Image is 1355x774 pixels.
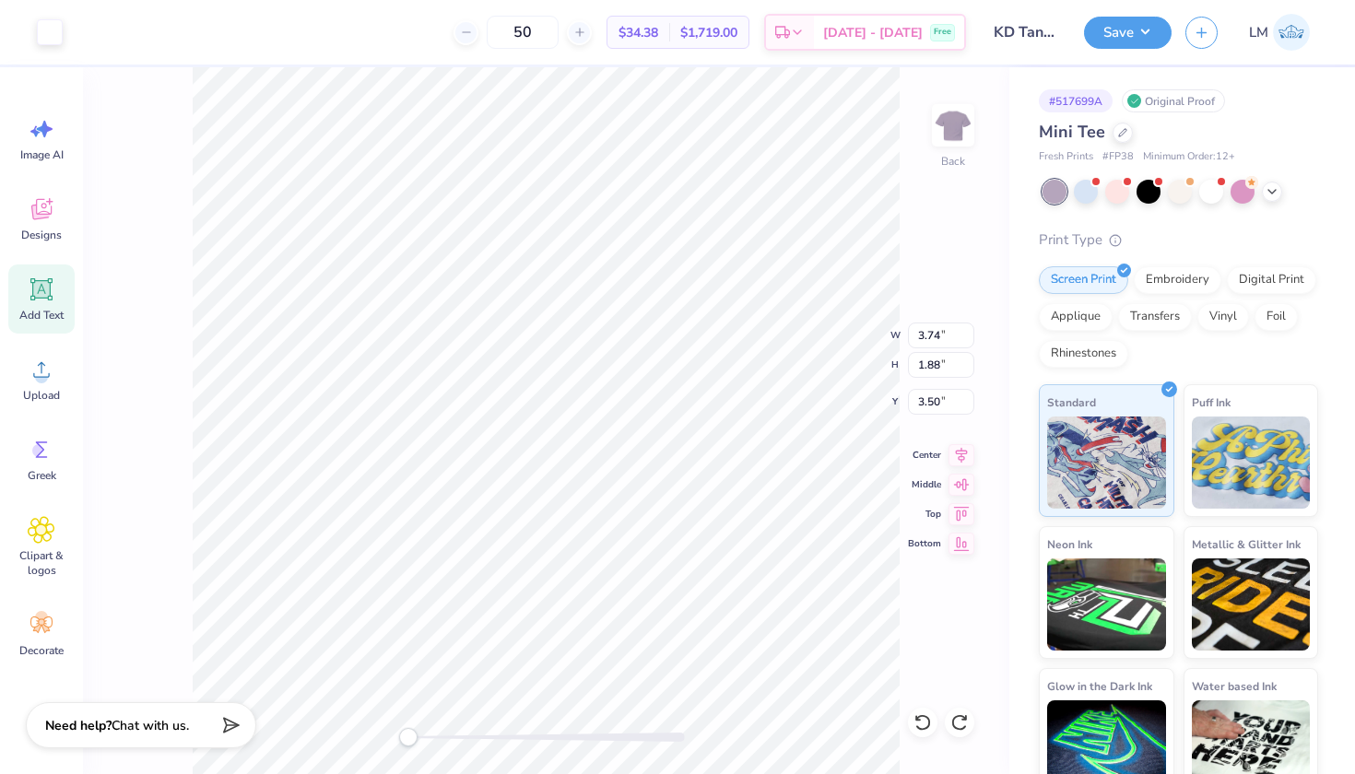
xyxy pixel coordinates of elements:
[1118,303,1192,331] div: Transfers
[980,14,1070,51] input: Untitled Design
[1102,149,1134,165] span: # FP38
[1197,303,1249,331] div: Vinyl
[1039,266,1128,294] div: Screen Print
[1047,676,1152,696] span: Glow in the Dark Ink
[1047,393,1096,412] span: Standard
[1255,303,1298,331] div: Foil
[908,477,941,492] span: Middle
[1143,149,1235,165] span: Minimum Order: 12 +
[1047,558,1166,651] img: Neon Ink
[21,228,62,242] span: Designs
[112,717,189,734] span: Chat with us.
[1122,89,1225,112] div: Original Proof
[1039,89,1113,112] div: # 517699A
[19,308,64,322] span: Add Text
[619,23,658,42] span: $34.38
[1273,14,1310,51] img: Lauren Mcdougal
[1039,229,1318,251] div: Print Type
[28,468,56,483] span: Greek
[11,548,72,578] span: Clipart & logos
[941,153,965,170] div: Back
[399,728,418,746] div: Accessibility label
[1241,14,1318,51] a: LM
[935,107,972,144] img: Back
[45,717,112,734] strong: Need help?
[1192,393,1231,412] span: Puff Ink
[823,23,923,42] span: [DATE] - [DATE]
[908,448,941,463] span: Center
[1039,149,1093,165] span: Fresh Prints
[1047,416,1166,509] img: Standard
[1227,266,1316,294] div: Digital Print
[1039,340,1128,368] div: Rhinestones
[1047,534,1092,554] span: Neon Ink
[1084,17,1172,49] button: Save
[1192,676,1277,696] span: Water based Ink
[1039,121,1105,143] span: Mini Tee
[908,536,941,551] span: Bottom
[23,388,60,403] span: Upload
[20,147,64,162] span: Image AI
[487,16,559,49] input: – –
[908,507,941,522] span: Top
[1134,266,1221,294] div: Embroidery
[934,26,951,39] span: Free
[1192,534,1301,554] span: Metallic & Glitter Ink
[680,23,737,42] span: $1,719.00
[1039,303,1113,331] div: Applique
[1192,416,1311,509] img: Puff Ink
[19,643,64,658] span: Decorate
[1192,558,1311,651] img: Metallic & Glitter Ink
[1249,22,1268,43] span: LM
